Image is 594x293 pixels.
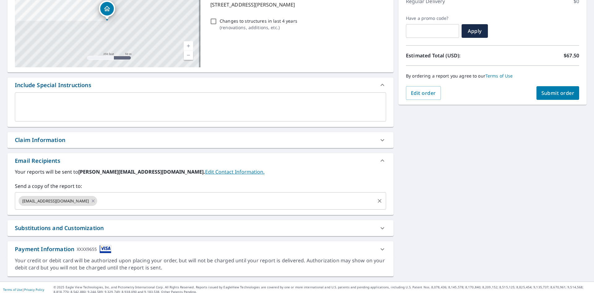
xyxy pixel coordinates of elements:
div: Claim Information [15,136,65,144]
label: Send a copy of the report to: [15,182,386,190]
div: Include Special Instructions [15,81,91,89]
button: Edit order [406,86,441,100]
span: Submit order [541,90,575,96]
a: Current Level 17, Zoom Out [184,51,193,60]
div: Payment Information [15,245,111,253]
p: $67.50 [564,52,579,59]
p: Estimated Total (USD): [406,52,493,59]
div: [EMAIL_ADDRESS][DOMAIN_NAME] [19,196,97,206]
a: Terms of Use [485,73,513,79]
p: | [3,288,44,291]
p: Changes to structures in last 4 years [220,18,297,24]
img: cardImage [100,245,111,253]
a: Privacy Policy [24,287,44,292]
div: Substitutions and Customization [15,224,104,232]
div: Email Recipients [7,153,394,168]
div: Email Recipients [15,157,60,165]
div: XXXX9655 [77,245,97,253]
label: Have a promo code? [406,16,459,21]
b: [PERSON_NAME][EMAIL_ADDRESS][DOMAIN_NAME]. [78,168,205,175]
div: Claim Information [7,132,394,148]
label: Your reports will be sent to [15,168,386,175]
button: Submit order [536,86,579,100]
span: Edit order [411,90,436,96]
a: Terms of Use [3,287,22,292]
p: By ordering a report you agree to our [406,73,579,79]
button: Clear [375,197,384,205]
button: Apply [462,24,488,38]
a: Current Level 17, Zoom In [184,41,193,51]
div: Your credit or debit card will be authorized upon placing your order, but will not be charged unt... [15,257,386,271]
span: Apply [467,28,483,34]
a: EditContactInfo [205,168,265,175]
p: [STREET_ADDRESS][PERSON_NAME] [210,1,384,8]
div: Substitutions and Customization [7,220,394,236]
div: Include Special Instructions [7,78,394,92]
p: ( renovations, additions, etc. ) [220,24,297,31]
div: Payment InformationXXXX9655cardImage [7,241,394,257]
span: [EMAIL_ADDRESS][DOMAIN_NAME] [19,198,93,204]
div: Dropped pin, building 1, Residential property, 4760 Sarah Ln Medina, OH 44256 [99,1,115,20]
